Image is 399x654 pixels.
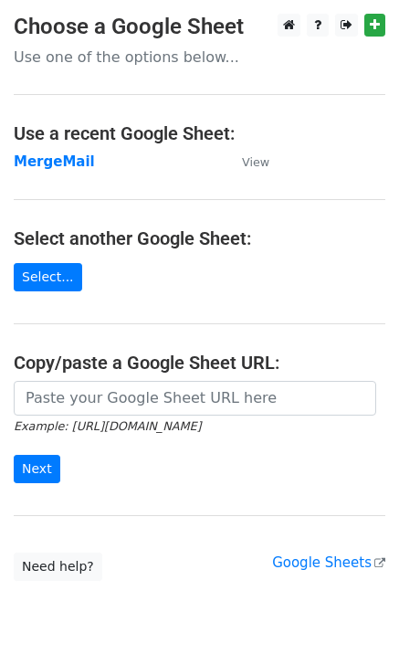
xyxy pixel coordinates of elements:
h4: Copy/paste a Google Sheet URL: [14,352,385,374]
small: View [242,155,269,169]
p: Use one of the options below... [14,47,385,67]
h4: Use a recent Google Sheet: [14,122,385,144]
a: Need help? [14,553,102,581]
a: Select... [14,263,82,291]
a: MergeMail [14,153,95,170]
h3: Choose a Google Sheet [14,14,385,40]
h4: Select another Google Sheet: [14,227,385,249]
a: View [224,153,269,170]
a: Google Sheets [272,554,385,571]
input: Paste your Google Sheet URL here [14,381,376,416]
input: Next [14,455,60,483]
small: Example: [URL][DOMAIN_NAME] [14,419,201,433]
